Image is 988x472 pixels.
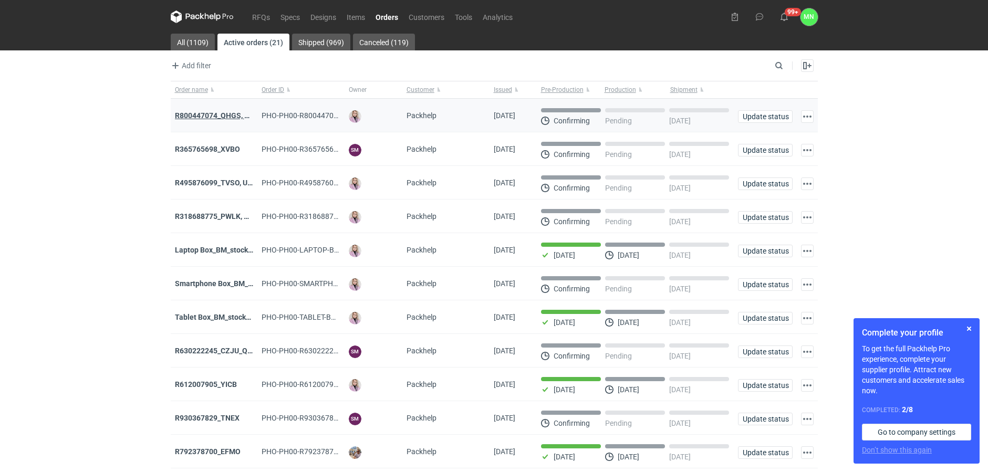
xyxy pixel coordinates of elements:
[668,81,734,98] button: Shipment
[801,144,814,156] button: Actions
[494,179,515,187] span: 07/10/2025
[257,81,345,98] button: Order ID
[262,414,363,422] span: PHO-PH00-R930367829_TNEX
[738,245,793,257] button: Update status
[902,405,913,414] strong: 2 / 8
[494,313,515,321] span: 06/10/2025
[743,314,788,322] span: Update status
[618,453,639,461] p: [DATE]
[801,278,814,291] button: Actions
[402,81,490,98] button: Customer
[407,179,436,187] span: Packhelp
[349,278,361,291] img: Klaudia Wiśniewska
[341,11,370,23] a: Items
[554,352,590,360] p: Confirming
[605,117,632,125] p: Pending
[477,11,518,23] a: Analytics
[743,214,788,221] span: Update status
[175,212,264,221] strong: R318688775_PWLK, WTKU
[554,117,590,125] p: Confirming
[407,279,436,288] span: Packhelp
[175,380,237,389] a: R612007905_YICB
[494,111,515,120] span: 07/10/2025
[494,347,515,355] span: 03/10/2025
[743,180,788,187] span: Update status
[605,352,632,360] p: Pending
[738,278,793,291] button: Update status
[175,414,240,422] a: R930367829_TNEX
[370,11,403,23] a: Orders
[353,34,415,50] a: Canceled (119)
[349,379,361,392] img: Klaudia Wiśniewska
[494,212,515,221] span: 07/10/2025
[494,447,515,456] span: 29/09/2025
[262,212,389,221] span: PHO-PH00-R318688775_PWLK,-WTKU
[801,177,814,190] button: Actions
[169,59,211,72] span: Add filter
[494,86,512,94] span: Issued
[262,111,431,120] span: PHO-PH00-R800447074_QHGS,-NYZC,-DXPA,-QBLZ
[349,177,361,190] img: Klaudia Wiśniewska
[554,150,590,159] p: Confirming
[669,318,691,327] p: [DATE]
[800,8,818,26] button: MN
[349,144,361,156] figcaption: SM
[407,447,436,456] span: Packhelp
[801,345,814,358] button: Actions
[605,86,636,94] span: Production
[305,11,341,23] a: Designs
[262,246,420,254] span: PHO-PH00-LAPTOP-BOX_BM_STOCK_TEST-RUN
[175,313,257,321] a: Tablet Box_BM_stock_01
[776,8,793,25] button: 99+
[738,211,793,224] button: Update status
[171,34,215,50] a: All (1109)
[554,251,575,259] p: [DATE]
[217,34,289,50] a: Active orders (21)
[292,34,350,50] a: Shipped (969)
[554,217,590,226] p: Confirming
[175,145,240,153] a: R365765698_XVBO
[175,447,241,456] a: R792378700_EFMO
[605,419,632,427] p: Pending
[403,11,450,23] a: Customers
[407,380,436,389] span: Packhelp
[669,217,691,226] p: [DATE]
[743,146,788,154] span: Update status
[262,179,384,187] span: PHO-PH00-R495876099_TVSO,-UQHI
[450,11,477,23] a: Tools
[554,453,575,461] p: [DATE]
[605,217,632,226] p: Pending
[407,414,436,422] span: Packhelp
[262,347,409,355] span: PHO-PH00-R630222245_CZJU_QNLS_PWUU
[738,110,793,123] button: Update status
[669,117,691,125] p: [DATE]
[862,424,971,440] a: Go to company settings
[494,246,515,254] span: 06/10/2025
[602,81,668,98] button: Production
[262,447,365,456] span: PHO-PH00-R792378700_EFMO
[175,111,307,120] a: R800447074_QHGS, NYZC, DXPA, QBLZ
[349,110,361,123] img: Klaudia Wiśniewska
[862,404,971,415] div: Completed:
[349,86,367,94] span: Owner
[618,385,639,394] p: [DATE]
[669,419,691,427] p: [DATE]
[171,81,258,98] button: Order name
[743,348,788,355] span: Update status
[262,380,361,389] span: PHO-PH00-R612007905_YICB
[494,145,515,153] span: 07/10/2025
[490,81,537,98] button: Issued
[262,279,441,288] span: PHO-PH00-SMARTPHONE-BOX_BM_STOCK_TEST-RUN
[175,179,260,187] a: R495876099_TVSO, UQHI
[738,379,793,392] button: Update status
[407,86,434,94] span: Customer
[175,86,208,94] span: Order name
[801,312,814,324] button: Actions
[669,150,691,159] p: [DATE]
